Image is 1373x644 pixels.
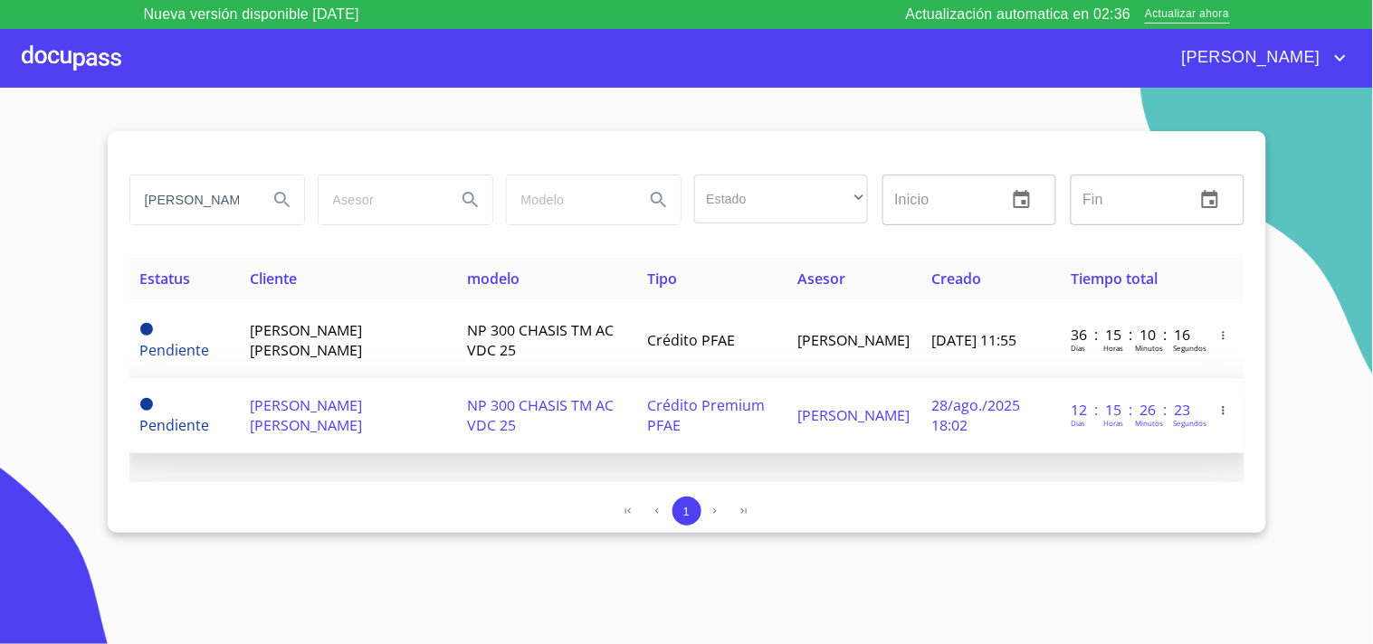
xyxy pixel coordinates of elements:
span: NP 300 CHASIS TM AC VDC 25 [468,320,615,360]
span: Actualizar ahora [1145,5,1229,24]
p: 36 : 15 : 10 : 16 [1071,325,1193,345]
div: ​ [694,175,868,223]
button: Search [449,178,492,222]
p: Dias [1071,418,1085,428]
input: search [130,175,253,224]
p: Nueva versión disponible [DATE] [144,4,359,25]
span: [PERSON_NAME] [PERSON_NAME] [250,395,362,435]
span: 1 [683,505,690,518]
span: Estatus [140,269,191,289]
p: Minutos [1135,418,1163,428]
input: search [507,175,630,224]
button: Search [637,178,681,222]
p: Horas [1103,343,1123,353]
button: Search [261,178,304,222]
span: 28/ago./2025 18:02 [932,395,1021,435]
input: search [319,175,442,224]
button: 1 [672,497,701,526]
p: 12 : 15 : 26 : 23 [1071,400,1193,420]
span: [PERSON_NAME] [798,330,911,350]
p: Actualización automatica en 02:36 [906,4,1131,25]
span: Pendiente [140,398,153,411]
span: Tipo [647,269,677,289]
span: Crédito PFAE [647,330,735,350]
span: [PERSON_NAME] [PERSON_NAME] [250,320,362,360]
span: Cliente [250,269,297,289]
span: Asesor [798,269,846,289]
p: Segundos [1173,343,1206,353]
span: Pendiente [140,340,210,360]
span: Pendiente [140,415,210,435]
span: modelo [468,269,520,289]
span: [PERSON_NAME] [1168,43,1330,72]
button: account of current user [1168,43,1351,72]
p: Dias [1071,343,1085,353]
span: NP 300 CHASIS TM AC VDC 25 [468,395,615,435]
span: Pendiente [140,323,153,336]
span: Tiempo total [1071,269,1158,289]
span: Crédito Premium PFAE [647,395,765,435]
span: [PERSON_NAME] [798,405,911,425]
p: Horas [1103,418,1123,428]
p: Segundos [1173,418,1206,428]
span: Creado [932,269,982,289]
span: [DATE] 11:55 [932,330,1017,350]
p: Minutos [1135,343,1163,353]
